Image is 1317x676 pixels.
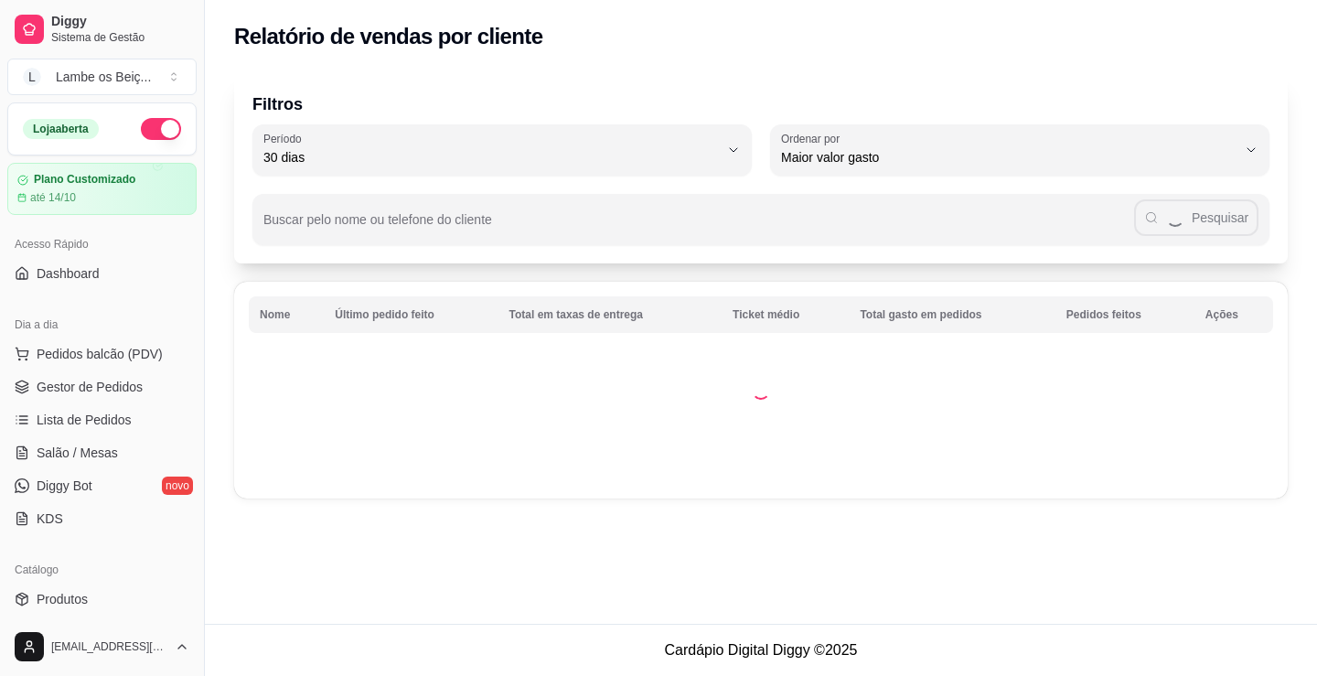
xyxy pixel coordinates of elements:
span: Pedidos balcão (PDV) [37,345,163,363]
button: Período30 dias [252,124,752,176]
button: Ordenar porMaior valor gasto [770,124,1269,176]
span: Lista de Pedidos [37,411,132,429]
a: DiggySistema de Gestão [7,7,197,51]
span: Salão / Mesas [37,444,118,462]
button: Alterar Status [141,118,181,140]
input: Buscar pelo nome ou telefone do cliente [263,218,1134,236]
div: Acesso Rápido [7,230,197,259]
div: Lambe os Beiç ... [56,68,151,86]
a: Plano Customizadoaté 14/10 [7,163,197,215]
label: Período [263,131,307,146]
div: Dia a dia [7,310,197,339]
p: Filtros [252,91,1269,117]
span: KDS [37,510,63,528]
a: KDS [7,504,197,533]
article: até 14/10 [30,190,76,205]
a: Gestor de Pedidos [7,372,197,402]
footer: Cardápio Digital Diggy © 2025 [205,624,1317,676]
a: Lista de Pedidos [7,405,197,435]
span: Maior valor gasto [781,148,1237,166]
span: L [23,68,41,86]
a: Dashboard [7,259,197,288]
a: Diggy Botnovo [7,471,197,500]
a: Salão / Mesas [7,438,197,467]
h2: Relatório de vendas por cliente [234,22,543,51]
label: Ordenar por [781,131,846,146]
a: Produtos [7,585,197,614]
span: Sistema de Gestão [51,30,189,45]
button: Select a team [7,59,197,95]
div: Catálogo [7,555,197,585]
span: Dashboard [37,264,100,283]
span: Diggy Bot [37,477,92,495]
span: Produtos [37,590,88,608]
button: Pedidos balcão (PDV) [7,339,197,369]
span: Diggy [51,14,189,30]
span: Gestor de Pedidos [37,378,143,396]
span: 30 dias [263,148,719,166]
div: Loading [752,381,770,400]
button: [EMAIL_ADDRESS][DOMAIN_NAME] [7,625,197,669]
article: Plano Customizado [34,173,135,187]
div: Loja aberta [23,119,99,139]
span: [EMAIL_ADDRESS][DOMAIN_NAME] [51,639,167,654]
